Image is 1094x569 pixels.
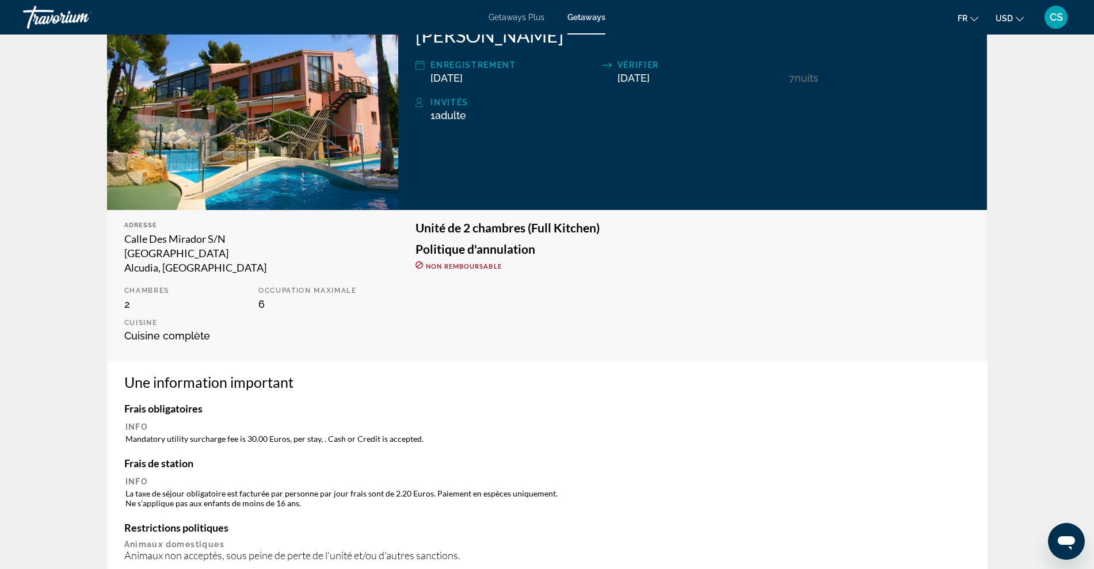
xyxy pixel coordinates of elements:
[124,540,970,549] p: Animaux domestiques
[124,319,247,327] p: Cuisine
[996,14,1013,23] span: USD
[124,222,382,229] div: Adresse
[1041,5,1071,29] button: User Menu
[430,72,463,84] span: [DATE]
[124,457,970,469] h4: Frais de station
[430,109,466,121] span: 1
[124,521,970,534] h4: Restrictions politiques
[996,10,1024,26] button: Change currency
[124,549,970,562] div: Animaux non acceptés, sous peine de perte de l'unité et/ou d'autres sanctions.
[795,72,818,84] span: nuits
[416,243,970,255] h3: Politique d'annulation
[435,109,466,121] span: Adulte
[416,222,970,234] h3: Unité de 2 chambres (Full Kitchen)
[125,488,969,509] td: La taxe de séjour obligatoire est facturée par personne par jour frais sont de 2.20 Euros. Paieme...
[617,58,783,72] div: Vérifier
[416,24,970,47] h2: [PERSON_NAME]
[124,373,970,391] h3: Une information important
[124,287,247,295] p: Chambres
[1050,12,1063,23] span: CS
[258,298,265,310] span: 6
[125,422,969,432] th: Info
[789,72,795,84] span: 7
[958,14,967,23] span: fr
[124,402,970,415] h4: Frais obligatoires
[426,262,502,270] span: Non remboursable
[125,433,969,444] td: Mandatory utility surcharge fee is 30.00 Euros, per stay, . Cash or Credit is accepted.
[567,13,605,22] a: Getaways
[430,58,596,72] div: Enregistrement
[124,232,382,275] div: Calle des Mirador S/N [GEOGRAPHIC_DATA] Alcudia, [GEOGRAPHIC_DATA]
[617,72,650,84] span: [DATE]
[124,298,130,310] span: 2
[258,287,381,295] p: Occupation maximale
[23,2,138,32] a: Travorium
[124,330,210,342] span: Cuisine complète
[958,10,978,26] button: Change language
[1048,523,1085,560] iframe: Bouton de lancement de la fenêtre de messagerie
[125,476,969,487] th: Info
[430,96,970,109] div: Invités
[489,13,544,22] a: Getaways Plus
